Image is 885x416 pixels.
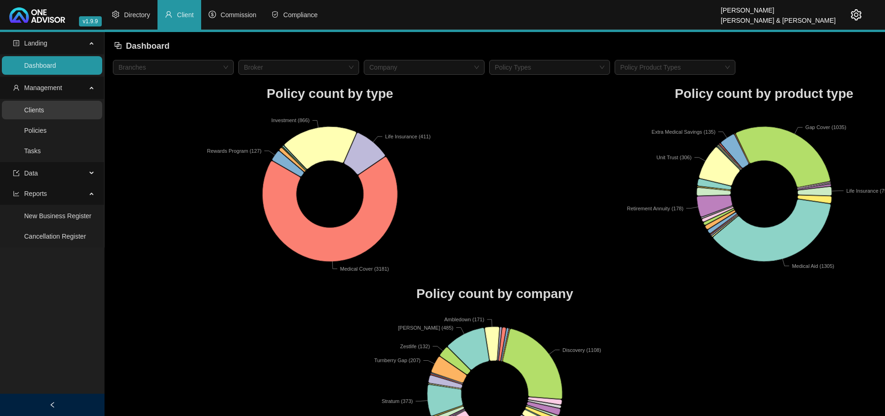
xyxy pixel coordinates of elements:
[24,212,92,220] a: New Business Register
[9,7,65,23] img: 2df55531c6924b55f21c4cf5d4484680-logo-light.svg
[721,13,836,23] div: [PERSON_NAME] & [PERSON_NAME]
[271,117,310,123] text: Investment (866)
[805,124,846,130] text: Gap Cover (1035)
[24,147,41,155] a: Tasks
[114,41,122,50] span: block
[398,325,453,331] text: [PERSON_NAME] (485)
[792,263,834,268] text: Medical Aid (1305)
[24,169,38,177] span: Data
[13,190,20,197] span: line-chart
[283,11,318,19] span: Compliance
[400,344,430,349] text: Zestlife (132)
[271,11,279,18] span: safety
[851,9,862,20] span: setting
[112,11,119,18] span: setting
[165,11,172,18] span: user
[381,398,413,404] text: Stratum (373)
[721,2,836,13] div: [PERSON_NAME]
[79,16,102,26] span: v1.9.9
[221,11,256,19] span: Commission
[124,11,150,19] span: Directory
[444,317,484,322] text: Ambledown (171)
[177,11,194,19] span: Client
[24,106,44,114] a: Clients
[651,129,715,134] text: Extra Medical Savings (135)
[13,84,20,91] span: user
[385,134,431,139] text: Life Insurance (411)
[340,266,389,271] text: Medical Cover (3181)
[209,11,216,18] span: dollar
[113,284,877,304] h1: Policy count by company
[627,205,683,211] text: Retirement Annuity (178)
[126,41,170,51] span: Dashboard
[24,62,56,69] a: Dashboard
[49,402,56,408] span: left
[24,233,86,240] a: Cancellation Register
[656,155,692,160] text: Unit Trust (306)
[24,127,46,134] a: Policies
[13,170,20,176] span: import
[13,40,20,46] span: profile
[207,148,262,153] text: Rewards Program (127)
[24,84,62,91] span: Management
[563,347,601,353] text: Discovery (1108)
[24,39,47,47] span: Landing
[24,190,47,197] span: Reports
[374,357,420,363] text: Turnberry Gap (207)
[113,84,547,104] h1: Policy count by type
